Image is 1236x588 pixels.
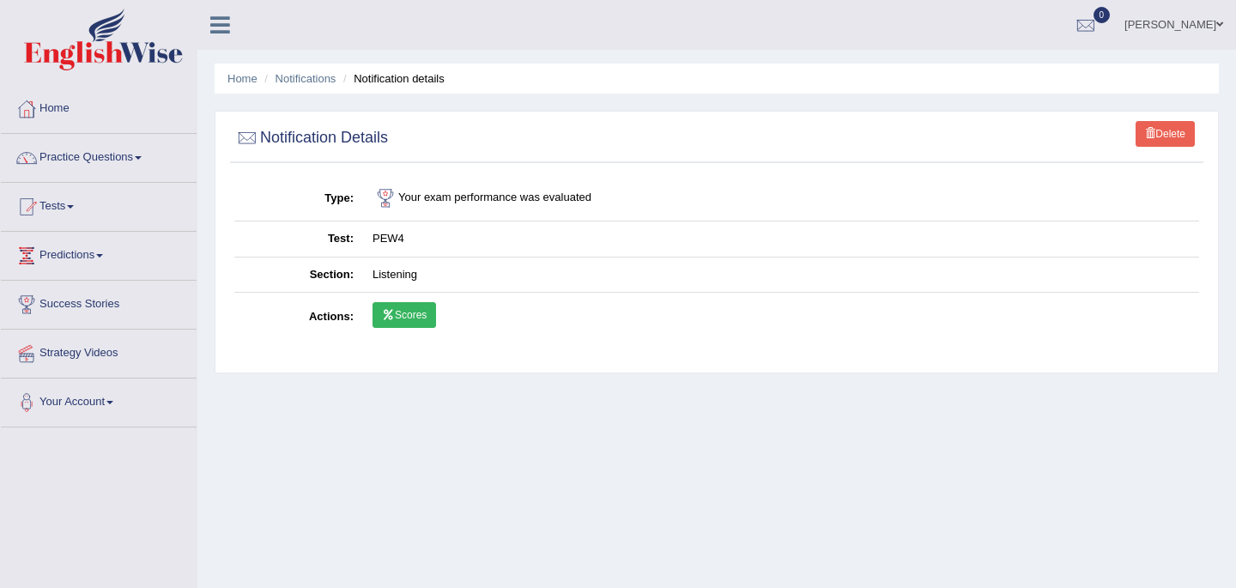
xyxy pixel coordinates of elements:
[234,293,363,342] th: Actions
[1094,7,1111,23] span: 0
[1,281,197,324] a: Success Stories
[363,176,1199,221] td: Your exam performance was evaluated
[1,85,197,128] a: Home
[363,257,1199,293] td: Listening
[234,257,363,293] th: Section
[1,330,197,373] a: Strategy Videos
[1136,121,1195,147] a: Delete
[1,134,197,177] a: Practice Questions
[1,379,197,421] a: Your Account
[234,176,363,221] th: Type
[1,232,197,275] a: Predictions
[234,125,388,151] h2: Notification Details
[373,302,436,328] a: Scores
[276,72,336,85] a: Notifications
[227,72,257,85] a: Home
[234,221,363,258] th: Test
[1,183,197,226] a: Tests
[363,221,1199,258] td: PEW4
[339,70,445,87] li: Notification details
